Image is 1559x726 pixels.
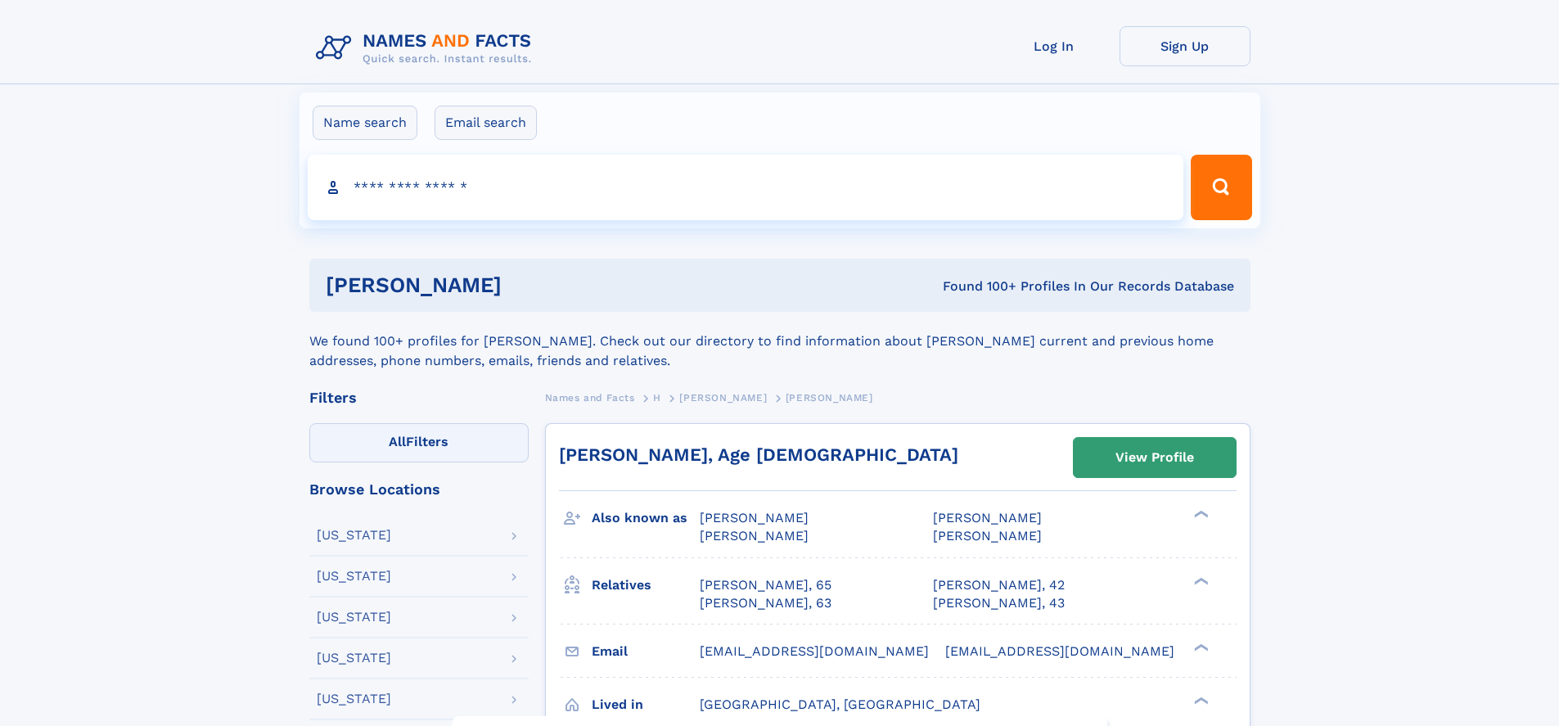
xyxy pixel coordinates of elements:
[545,387,635,408] a: Names and Facts
[317,692,391,706] div: [US_STATE]
[700,576,831,594] a: [PERSON_NAME], 65
[653,387,661,408] a: H
[317,570,391,583] div: [US_STATE]
[933,594,1065,612] a: [PERSON_NAME], 43
[592,571,700,599] h3: Relatives
[592,691,700,719] h3: Lived in
[1190,642,1210,652] div: ❯
[1190,509,1210,520] div: ❯
[700,594,831,612] a: [PERSON_NAME], 63
[1115,439,1194,476] div: View Profile
[722,277,1234,295] div: Found 100+ Profiles In Our Records Database
[326,275,723,295] h1: [PERSON_NAME]
[317,611,391,624] div: [US_STATE]
[1074,438,1236,477] a: View Profile
[786,392,873,404] span: [PERSON_NAME]
[592,638,700,665] h3: Email
[933,576,1065,594] a: [PERSON_NAME], 42
[317,529,391,542] div: [US_STATE]
[700,697,980,712] span: [GEOGRAPHIC_DATA], [GEOGRAPHIC_DATA]
[653,392,661,404] span: H
[559,444,958,465] a: [PERSON_NAME], Age [DEMOGRAPHIC_DATA]
[309,312,1250,371] div: We found 100+ profiles for [PERSON_NAME]. Check out our directory to find information about [PERS...
[700,528,809,543] span: [PERSON_NAME]
[989,26,1120,66] a: Log In
[679,387,767,408] a: [PERSON_NAME]
[700,643,929,659] span: [EMAIL_ADDRESS][DOMAIN_NAME]
[1120,26,1250,66] a: Sign Up
[592,504,700,532] h3: Also known as
[309,26,545,70] img: Logo Names and Facts
[309,482,529,497] div: Browse Locations
[308,155,1184,220] input: search input
[309,390,529,405] div: Filters
[1190,695,1210,706] div: ❯
[679,392,767,404] span: [PERSON_NAME]
[1191,155,1251,220] button: Search Button
[389,434,406,449] span: All
[945,643,1174,659] span: [EMAIL_ADDRESS][DOMAIN_NAME]
[313,106,417,140] label: Name search
[435,106,537,140] label: Email search
[317,652,391,665] div: [US_STATE]
[1190,575,1210,586] div: ❯
[933,528,1042,543] span: [PERSON_NAME]
[309,423,529,462] label: Filters
[933,510,1042,525] span: [PERSON_NAME]
[700,510,809,525] span: [PERSON_NAME]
